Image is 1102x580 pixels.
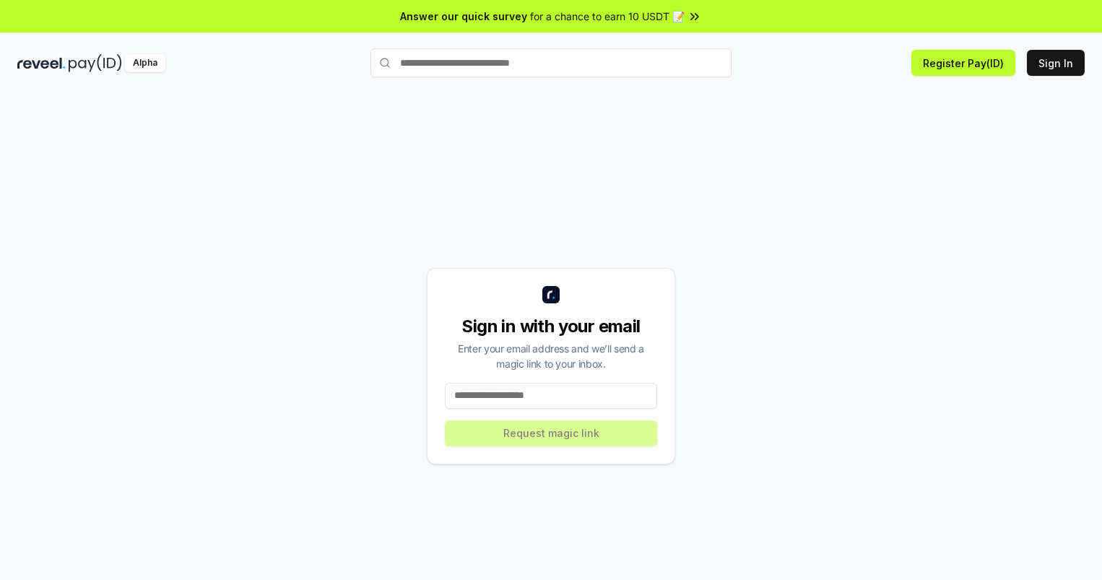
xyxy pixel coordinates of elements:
span: for a chance to earn 10 USDT 📝 [530,9,685,24]
button: Register Pay(ID) [911,50,1015,76]
div: Alpha [125,54,165,72]
div: Enter your email address and we’ll send a magic link to your inbox. [445,341,657,371]
button: Sign In [1027,50,1085,76]
img: pay_id [69,54,122,72]
div: Sign in with your email [445,315,657,338]
span: Answer our quick survey [400,9,527,24]
img: logo_small [542,286,560,303]
img: reveel_dark [17,54,66,72]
